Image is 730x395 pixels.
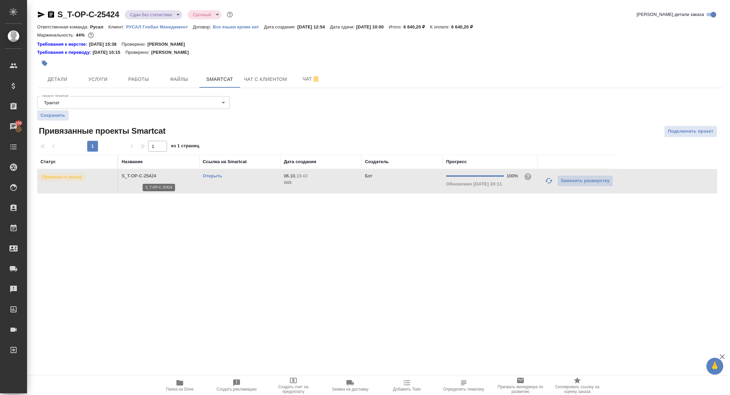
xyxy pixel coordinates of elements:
[37,10,45,19] button: Скопировать ссылку для ЯМессенджера
[284,158,316,165] div: Дата создания
[217,387,257,392] span: Создать рекламацию
[76,32,86,38] p: 44%
[37,96,230,109] div: Трактат
[188,10,221,19] div: Сдан без статистики
[47,10,55,19] button: Скопировать ссылку
[284,173,296,178] p: 06.10,
[330,24,356,29] p: Дата сдачи:
[193,24,213,29] p: Договор:
[122,41,148,48] p: Проверено:
[446,181,502,186] span: Обновлено [DATE] 20:11
[706,358,723,375] button: 🙏
[125,10,182,19] div: Сдан без статистики
[312,75,320,83] svg: Отписаться
[41,158,56,165] div: Статус
[37,56,52,71] button: Добавить тэг
[393,387,421,392] span: Добавить Todo
[203,75,236,84] span: Smartcat
[365,173,372,178] p: Бот
[2,118,25,135] a: 100
[213,24,264,29] a: Все языки кроме кит
[208,376,265,395] button: Создать рекламацию
[89,41,122,48] p: [DATE] 15:38
[37,41,89,48] div: Нажми, чтобы открыть папку с инструкцией
[557,175,613,187] button: Заменить разверстку
[122,173,196,179] p: S_T-OP-C-25424
[404,24,430,29] p: 6 640,20 ₽
[37,41,89,48] a: Требования к верстке:
[87,31,95,40] button: 3097.50 RUB;
[284,179,358,186] p: 2025
[443,387,484,392] span: Определить тематику
[269,385,318,394] span: Создать счет на предоплату
[37,126,166,136] span: Привязанные проекты Smartcat
[297,24,330,29] p: [DATE] 12:54
[356,24,389,29] p: [DATE] 10:00
[126,24,193,29] a: РУСАЛ Глобал Менеджмент
[41,112,65,119] span: Сохранить
[541,173,557,189] button: Обновить прогресс
[430,24,451,29] p: К оплате:
[561,177,610,185] span: Заменить разверстку
[37,49,93,56] a: Требования к переводу:
[365,158,389,165] div: Создатель
[122,158,143,165] div: Название
[42,100,62,106] button: Трактат
[264,24,297,29] p: Дата создания:
[191,12,213,18] button: Срочный
[37,110,69,120] button: Сохранить
[668,128,713,135] span: Подключить проект
[151,376,208,395] button: Папка на Drive
[435,376,492,395] button: Определить тематику
[108,24,126,29] p: Клиент:
[507,173,518,179] div: 100%
[296,173,308,178] p: 19:43
[125,49,151,56] p: Проверено:
[171,142,199,152] span: из 1 страниц
[93,49,125,56] p: [DATE] 10:15
[57,10,119,19] a: S_T-OP-C-25424
[446,158,467,165] div: Прогресс
[332,387,368,392] span: Заявка на доставку
[709,359,721,373] span: 🙏
[166,387,194,392] span: Папка на Drive
[451,24,478,29] p: 6 640,20 ₽
[496,385,545,394] span: Призвать менеджера по развитию
[128,12,174,18] button: Сдан без статистики
[90,24,108,29] p: Русал
[37,32,76,38] p: Маржинальность:
[492,376,549,395] button: Призвать менеджера по развитию
[37,49,93,56] div: Нажми, чтобы открыть папку с инструкцией
[322,376,379,395] button: Заявка на доставку
[637,11,704,18] span: [PERSON_NAME] детали заказа
[147,41,190,48] p: [PERSON_NAME]
[664,126,717,137] button: Подключить проект
[163,75,195,84] span: Файлы
[203,158,247,165] div: Ссылка на Smartcat
[379,376,435,395] button: Добавить Todo
[549,376,606,395] button: Скопировать ссылку на оценку заказа
[42,174,82,180] p: Привязан к заказу
[225,10,234,19] button: Доп статусы указывают на важность/срочность заказа
[41,75,74,84] span: Детали
[265,376,322,395] button: Создать счет на предоплату
[11,120,26,127] span: 100
[295,75,327,83] span: Чат
[151,49,194,56] p: [PERSON_NAME]
[389,24,403,29] p: Итого:
[553,385,602,394] span: Скопировать ссылку на оценку заказа
[203,173,222,178] a: Открыть
[244,75,287,84] span: Чат с клиентом
[122,75,155,84] span: Работы
[37,24,90,29] p: Ответственная команда:
[82,75,114,84] span: Услуги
